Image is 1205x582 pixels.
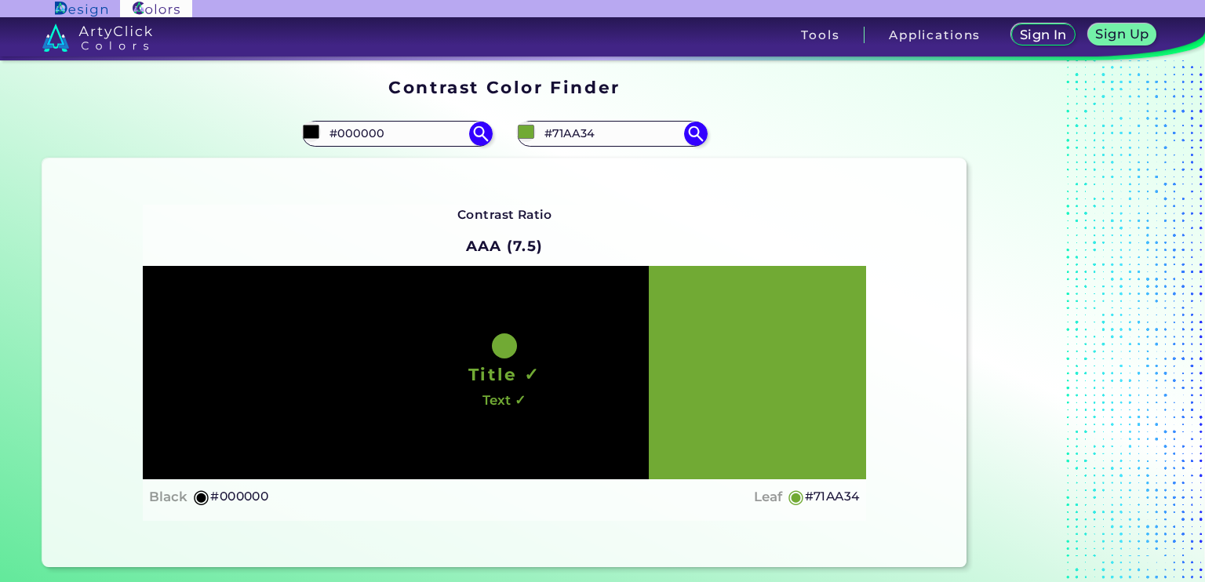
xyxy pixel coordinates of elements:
[55,2,107,16] img: ArtyClick Design logo
[193,487,210,506] h5: ◉
[788,487,805,506] h5: ◉
[149,486,187,508] h4: Black
[801,29,839,41] h3: Tools
[889,29,981,41] h3: Applications
[388,75,620,99] h1: Contrast Color Finder
[459,228,551,263] h2: AAA (7.5)
[42,24,153,52] img: logo_artyclick_colors_white.svg
[1098,28,1147,40] h5: Sign Up
[1091,25,1153,45] a: Sign Up
[539,123,685,144] input: type color 2..
[468,362,541,386] h1: Title ✓
[1014,25,1072,45] a: Sign In
[684,122,708,145] img: icon search
[210,486,268,507] h5: #000000
[754,486,782,508] h4: Leaf
[805,486,860,507] h5: #71AA34
[1022,29,1065,41] h5: Sign In
[469,122,493,145] img: icon search
[324,123,470,144] input: type color 1..
[482,389,526,412] h4: Text ✓
[457,207,552,222] strong: Contrast Ratio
